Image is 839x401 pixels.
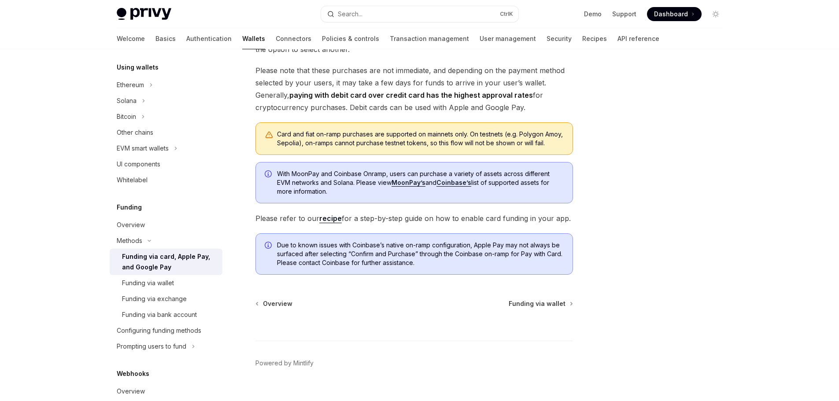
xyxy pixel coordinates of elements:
a: Security [547,28,572,49]
a: Funding via wallet [509,299,572,308]
a: Support [612,10,636,18]
span: Ctrl K [500,11,513,18]
img: light logo [117,8,171,20]
div: Whitelabel [117,175,148,185]
a: Configuring funding methods [110,323,222,338]
a: Authentication [186,28,232,49]
a: UI components [110,156,222,172]
span: Dashboard [654,10,688,18]
a: Coinbase’s [436,179,471,187]
div: Overview [117,386,145,397]
a: API reference [617,28,659,49]
div: Prompting users to fund [117,341,186,352]
svg: Info [265,242,274,250]
h5: Using wallets [117,62,159,73]
h5: Webhooks [117,368,149,379]
span: With MoonPay and Coinbase Onramp, users can purchase a variety of assets across different EVM net... [277,169,564,196]
a: Recipes [582,28,607,49]
button: Toggle Bitcoin section [110,109,222,125]
a: Demo [584,10,602,18]
div: Configuring funding methods [117,325,201,336]
a: Powered by Mintlify [255,359,314,368]
div: UI components [117,159,160,169]
a: Welcome [117,28,145,49]
a: Other chains [110,125,222,140]
div: Funding via bank account [122,309,197,320]
button: Toggle EVM smart wallets section [110,140,222,156]
a: Funding via bank account [110,307,222,323]
svg: Warning [265,131,274,140]
svg: Info [265,170,274,179]
a: Policies & controls [322,28,379,49]
div: Funding via card, Apple Pay, and Google Pay [122,251,217,272]
div: Search... [338,9,362,19]
div: Solana [117,96,137,106]
div: Bitcoin [117,111,136,122]
div: Funding via wallet [122,278,174,288]
a: Overview [256,299,292,308]
a: Funding via exchange [110,291,222,307]
a: Overview [110,217,222,233]
span: Please note that these purchases are not immediate, and depending on the payment method selected ... [255,64,573,114]
span: Funding via wallet [509,299,565,308]
span: Due to known issues with Coinbase’s native on-ramp configuration, Apple Pay may not always be sur... [277,241,564,267]
a: Basics [155,28,176,49]
a: MoonPay’s [392,179,425,187]
div: Ethereum [117,80,144,90]
a: Funding via card, Apple Pay, and Google Pay [110,249,222,275]
strong: paying with debit card over credit card has the highest approval rates [289,91,533,99]
a: Transaction management [390,28,469,49]
a: User management [480,28,536,49]
button: Toggle Ethereum section [110,77,222,93]
div: Overview [117,220,145,230]
button: Toggle Methods section [110,233,222,249]
a: Dashboard [647,7,702,21]
a: Connectors [276,28,311,49]
a: recipe [319,214,342,223]
a: Whitelabel [110,172,222,188]
h5: Funding [117,202,142,213]
div: Other chains [117,127,153,138]
button: Toggle Solana section [110,93,222,109]
a: Funding via wallet [110,275,222,291]
span: Please refer to our for a step-by-step guide on how to enable card funding in your app. [255,212,573,224]
div: Funding via exchange [122,294,187,304]
button: Toggle Prompting users to fund section [110,338,222,354]
button: Toggle dark mode [709,7,723,21]
span: Overview [263,299,292,308]
div: Methods [117,235,142,246]
button: Open search [321,6,518,22]
div: Card and fiat on-ramp purchases are supported on mainnets only. On testnets (e.g. Polygon Amoy, S... [277,130,564,147]
a: Overview [110,383,222,399]
div: EVM smart wallets [117,143,169,154]
a: Wallets [242,28,265,49]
